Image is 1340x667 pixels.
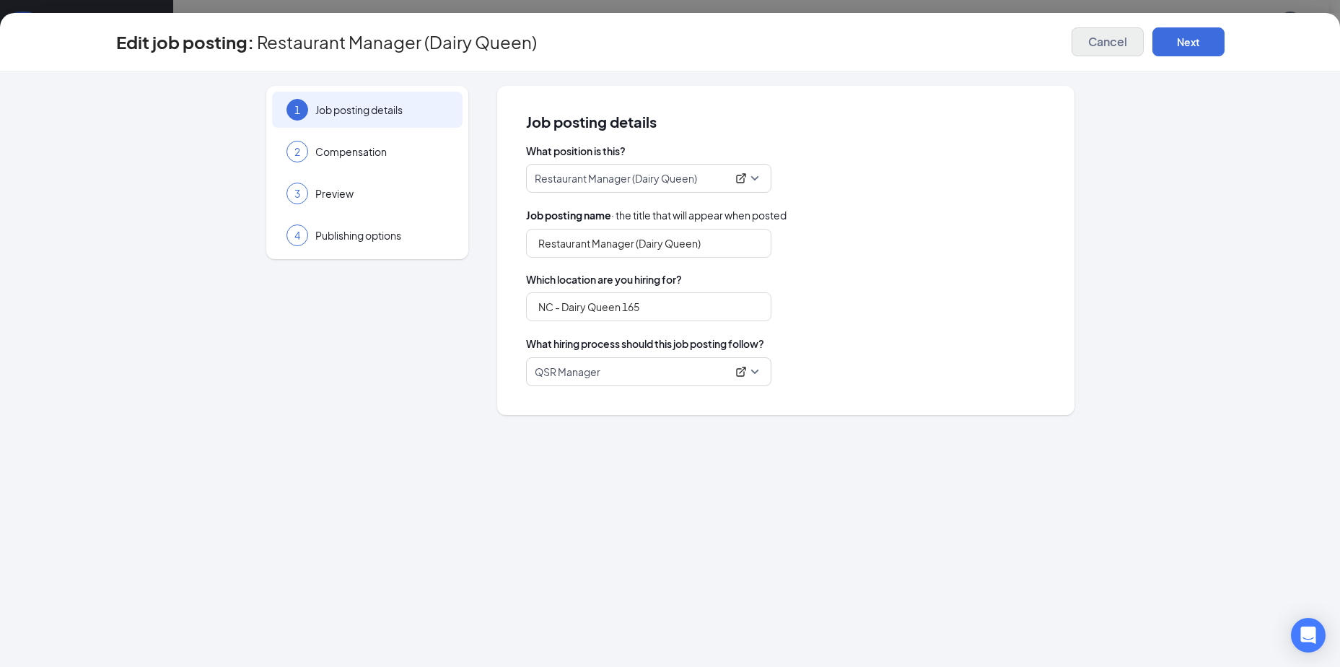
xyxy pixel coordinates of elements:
div: QSR Manager [535,365,750,379]
span: Job posting details [315,103,448,117]
svg: ExternalLink [735,366,747,378]
span: 2 [294,144,300,159]
div: Restaurant Manager (Dairy Queen) [535,171,750,186]
span: What position is this? [526,144,1046,158]
span: Which location are you hiring for? [526,272,1046,287]
span: Cancel [1088,35,1127,49]
span: Publishing options [315,228,448,243]
p: QSR Manager [535,365,600,379]
span: Preview [315,186,448,201]
p: Restaurant Manager (Dairy Queen) [535,171,697,186]
svg: ExternalLink [735,173,747,184]
span: 1 [294,103,300,117]
button: Cancel [1072,27,1144,56]
h3: Edit job posting: [116,30,254,54]
span: Compensation [315,144,448,159]
span: What hiring process should this job posting follow? [526,336,764,352]
span: Job posting details [526,115,1046,129]
span: 4 [294,228,300,243]
div: Open Intercom Messenger [1291,618,1326,653]
b: Job posting name [526,209,611,222]
span: 3 [294,186,300,201]
span: · the title that will appear when posted [526,207,787,223]
button: Next [1152,27,1225,56]
span: Restaurant Manager (Dairy Queen) [257,35,537,49]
